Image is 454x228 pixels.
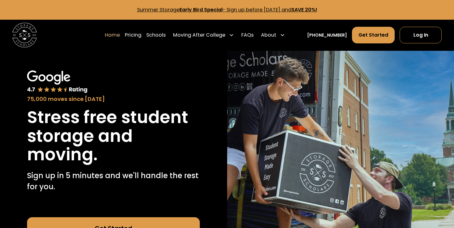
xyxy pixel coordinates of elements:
[173,31,225,39] div: Moving After College
[12,23,37,47] img: Storage Scholars main logo
[125,26,141,44] a: Pricing
[146,26,166,44] a: Schools
[27,170,200,192] p: Sign up in 5 minutes and we'll handle the rest for you.
[12,23,37,47] a: home
[27,95,200,103] div: 75,000 moves since [DATE]
[291,6,317,13] strong: SAVE 20%!
[307,32,347,38] a: [PHONE_NUMBER]
[259,26,287,44] div: About
[27,108,200,164] h1: Stress free student storage and moving.
[241,26,254,44] a: FAQs
[171,26,236,44] div: Moving After College
[352,27,395,43] a: Get Started
[180,6,223,13] strong: Early Bird Special
[105,26,120,44] a: Home
[400,27,441,43] a: Log In
[137,6,317,13] a: Summer StorageEarly Bird Special- Sign up before [DATE] andSAVE 20%!
[261,31,276,39] div: About
[27,70,88,94] img: Google 4.7 star rating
